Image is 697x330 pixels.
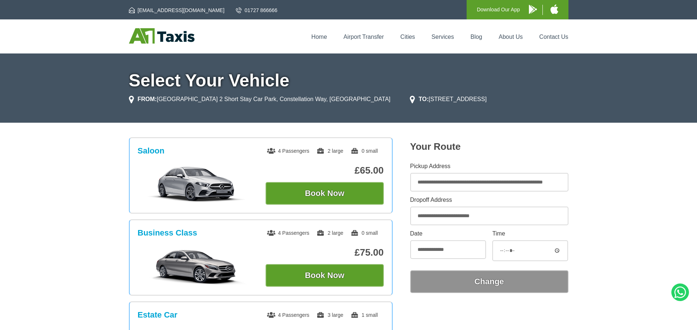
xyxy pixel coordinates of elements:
[351,230,378,236] span: 0 small
[550,4,558,14] img: A1 Taxis iPhone App
[400,34,415,40] a: Cities
[266,165,384,176] p: £65.00
[410,163,568,169] label: Pickup Address
[138,96,157,102] strong: FROM:
[138,228,197,238] h3: Business Class
[267,148,309,154] span: 4 Passengers
[477,5,520,14] p: Download Our App
[344,34,384,40] a: Airport Transfer
[141,248,252,285] img: Business Class
[141,166,252,203] img: Saloon
[499,34,523,40] a: About Us
[129,95,391,104] li: [GEOGRAPHIC_DATA] 2 Short Stay Car Park, Constellation Way, [GEOGRAPHIC_DATA]
[410,231,486,237] label: Date
[266,247,384,258] p: £75.00
[539,34,568,40] a: Contact Us
[351,312,378,318] span: 1 small
[138,146,164,156] h3: Saloon
[311,34,327,40] a: Home
[410,95,487,104] li: [STREET_ADDRESS]
[419,96,429,102] strong: TO:
[316,148,343,154] span: 2 large
[267,312,309,318] span: 4 Passengers
[267,230,309,236] span: 4 Passengers
[431,34,454,40] a: Services
[351,148,378,154] span: 0 small
[492,231,568,237] label: Time
[316,312,343,318] span: 3 large
[410,197,568,203] label: Dropoff Address
[470,34,482,40] a: Blog
[129,7,225,14] a: [EMAIL_ADDRESS][DOMAIN_NAME]
[316,230,343,236] span: 2 large
[529,5,537,14] img: A1 Taxis Android App
[236,7,278,14] a: 01727 866666
[410,141,568,152] h2: Your Route
[266,264,384,287] button: Book Now
[138,310,178,320] h3: Estate Car
[266,182,384,205] button: Book Now
[129,28,194,44] img: A1 Taxis St Albans LTD
[410,270,568,293] button: Change
[129,72,568,89] h1: Select Your Vehicle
